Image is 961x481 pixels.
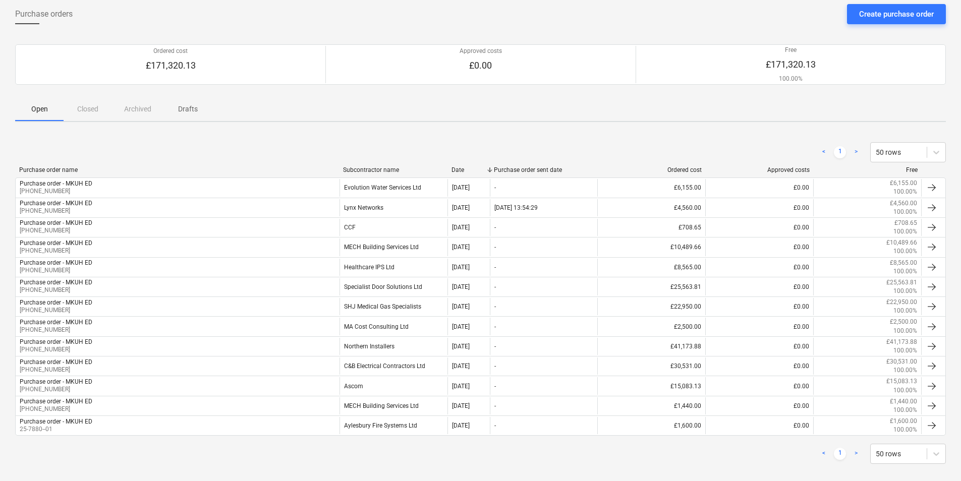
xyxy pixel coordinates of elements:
[20,180,92,187] div: Purchase order - MKUH ED
[597,179,705,196] div: £6,155.00
[20,345,92,354] p: [PHONE_NUMBER]
[597,377,705,394] div: £15,083.13
[494,383,496,390] div: -
[340,219,447,236] div: CCF
[834,448,846,460] a: Page 1 is your current page
[20,219,92,226] div: Purchase order - MKUH ED
[710,166,810,173] div: Approved costs
[705,219,813,236] div: £0.00
[146,47,196,55] p: Ordered cost
[859,8,934,21] div: Create purchase order
[893,346,917,355] p: 100.00%
[20,366,92,374] p: [PHONE_NUMBER]
[20,207,92,215] p: [PHONE_NUMBER]
[705,417,813,434] div: £0.00
[20,187,92,196] p: [PHONE_NUMBER]
[460,47,502,55] p: Approved costs
[894,219,917,227] p: £708.65
[494,422,496,429] div: -
[850,448,862,460] a: Next page
[340,278,447,295] div: Specialist Door Solutions Ltd
[20,378,92,385] div: Purchase order - MKUH ED
[340,199,447,216] div: Lynx Networks
[20,266,92,275] p: [PHONE_NUMBER]
[705,179,813,196] div: £0.00
[452,383,470,390] div: [DATE]
[705,199,813,216] div: £0.00
[343,166,443,173] div: Subcontractor name
[340,298,447,315] div: SHJ Medical Gas Specialists
[886,238,917,247] p: £10,489.66
[452,244,470,251] div: [DATE]
[494,283,496,290] div: -
[340,338,447,355] div: Northern Installers
[452,184,470,191] div: [DATE]
[20,306,92,315] p: [PHONE_NUMBER]
[597,338,705,355] div: £41,173.88
[452,283,470,290] div: [DATE]
[597,298,705,315] div: £22,950.00
[340,377,447,394] div: Ascom
[893,267,917,276] p: 100.00%
[893,327,917,335] p: 100.00%
[20,279,92,286] div: Purchase order - MKUH ED
[886,377,917,386] p: £15,083.13
[340,417,447,434] div: Aylesbury Fire Systems Ltd
[890,259,917,267] p: £8,565.00
[20,226,92,235] p: [PHONE_NUMBER]
[452,224,470,231] div: [DATE]
[766,75,816,83] p: 100.00%
[20,358,92,366] div: Purchase order - MKUH ED
[705,259,813,276] div: £0.00
[890,318,917,326] p: £2,500.00
[494,343,496,350] div: -
[452,264,470,271] div: [DATE]
[886,278,917,287] p: £25,563.81
[452,343,470,350] div: [DATE]
[452,303,470,310] div: [DATE]
[893,208,917,216] p: 100.00%
[766,46,816,54] p: Free
[19,166,335,173] div: Purchase order name
[146,59,196,72] p: £171,320.13
[460,59,502,72] p: £0.00
[602,166,702,173] div: Ordered cost
[340,259,447,276] div: Healthcare IPS Ltd
[20,247,92,255] p: [PHONE_NUMBER]
[893,227,917,236] p: 100.00%
[20,200,92,207] div: Purchase order - MKUH ED
[597,219,705,236] div: £708.65
[340,357,447,375] div: C&B Electrical Contractors Ltd
[597,259,705,276] div: £8,565.00
[834,146,846,158] a: Page 1 is your current page
[597,318,705,335] div: £2,500.00
[20,319,92,326] div: Purchase order - MKUH ED
[705,298,813,315] div: £0.00
[890,179,917,188] p: £6,155.00
[597,199,705,216] div: £4,560.00
[886,338,917,346] p: £41,173.88
[20,299,92,306] div: Purchase order - MKUH ED
[893,406,917,414] p: 100.00%
[766,58,816,71] p: £171,320.13
[597,417,705,434] div: £1,600.00
[452,204,470,211] div: [DATE]
[890,417,917,426] p: £1,600.00
[893,287,917,295] p: 100.00%
[340,238,447,256] div: MECH Building Services Ltd
[452,323,470,330] div: [DATE]
[494,303,496,310] div: -
[705,238,813,256] div: £0.00
[451,166,486,173] div: Date
[818,166,918,173] div: Free
[340,179,447,196] div: Evolution Water Services Ltd
[20,326,92,334] p: [PHONE_NUMBER]
[893,386,917,395] p: 100.00%
[494,363,496,370] div: -
[705,377,813,394] div: £0.00
[705,338,813,355] div: £0.00
[890,397,917,406] p: £1,440.00
[494,166,594,173] div: Purchase order sent date
[890,199,917,208] p: £4,560.00
[893,188,917,196] p: 100.00%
